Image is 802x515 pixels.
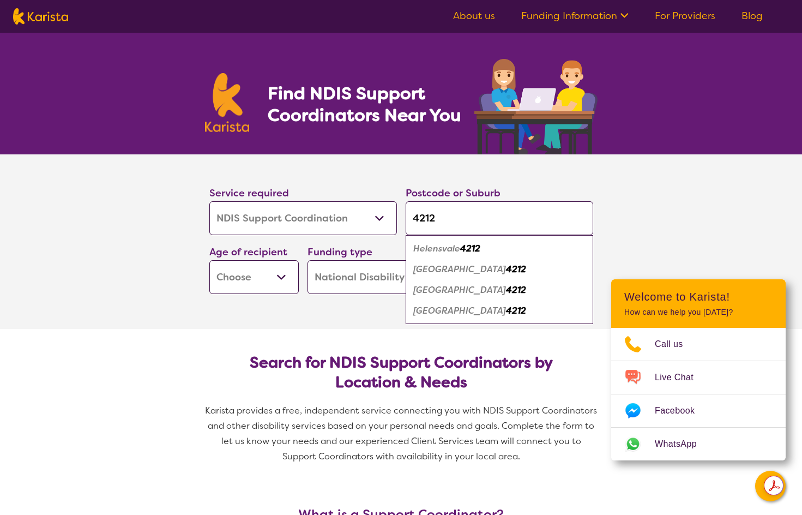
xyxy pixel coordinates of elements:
a: Funding Information [521,9,629,22]
em: 4212 [460,243,480,254]
label: Service required [209,187,289,200]
div: Helensvale 4212 [411,238,588,259]
h2: Search for NDIS Support Coordinators by Location & Needs [218,353,584,392]
img: Karista logo [205,73,250,132]
a: For Providers [655,9,715,22]
h1: Find NDIS Support Coordinators Near You [268,82,469,126]
div: Helensvale Town Centre 4212 [411,259,588,280]
em: [GEOGRAPHIC_DATA] [413,264,506,275]
div: Channel Menu [611,279,786,460]
div: Hope Island 4212 [411,280,588,301]
ul: Choose channel [611,328,786,460]
span: Live Chat [655,369,707,386]
em: 4212 [506,264,526,275]
input: Type [406,201,593,235]
p: How can we help you [DATE]? [624,308,773,317]
div: Sanctuary Cove 4212 [411,301,588,321]
label: Funding type [307,245,372,259]
a: About us [453,9,495,22]
em: 4212 [506,284,526,296]
a: Web link opens in a new tab. [611,428,786,460]
img: Karista logo [13,8,68,25]
em: [GEOGRAPHIC_DATA] [413,284,506,296]
span: Call us [655,336,696,352]
label: Age of recipient [209,245,287,259]
span: WhatsApp [655,436,710,452]
span: Karista provides a free, independent service connecting you with NDIS Support Coordinators and ot... [205,405,599,462]
em: 4212 [506,305,526,316]
em: [GEOGRAPHIC_DATA] [413,305,506,316]
h2: Welcome to Karista! [624,290,773,303]
button: Channel Menu [755,471,786,501]
em: Helensvale [413,243,460,254]
a: Blog [741,9,763,22]
span: Facebook [655,403,708,419]
img: support-coordination [474,59,598,154]
label: Postcode or Suburb [406,187,501,200]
